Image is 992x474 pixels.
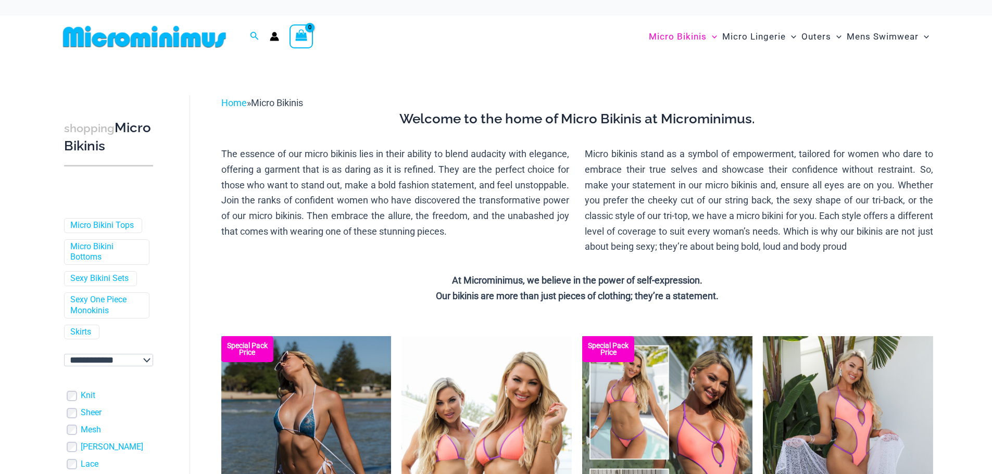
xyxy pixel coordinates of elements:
[786,23,796,50] span: Menu Toggle
[436,290,719,301] strong: Our bikinis are more than just pieces of clothing; they’re a statement.
[582,342,634,356] b: Special Pack Price
[452,275,702,286] strong: At Microminimus, we believe in the power of self-expression.
[59,25,230,48] img: MM SHOP LOGO FLAT
[707,23,717,50] span: Menu Toggle
[70,241,141,263] a: Micro Bikini Bottoms
[221,97,303,108] span: »
[70,294,141,316] a: Sexy One Piece Monokinis
[270,32,279,41] a: Account icon link
[801,23,831,50] span: Outers
[70,220,134,231] a: Micro Bikini Tops
[250,30,259,43] a: Search icon link
[64,122,115,135] span: shopping
[221,110,933,128] h3: Welcome to the home of Micro Bikinis at Microminimus.
[81,442,143,453] a: [PERSON_NAME]
[81,425,101,435] a: Mesh
[221,342,273,356] b: Special Pack Price
[251,97,303,108] span: Micro Bikinis
[81,459,98,470] a: Lace
[64,119,153,155] h3: Micro Bikinis
[847,23,919,50] span: Mens Swimwear
[799,21,844,53] a: OutersMenu ToggleMenu Toggle
[81,407,102,418] a: Sheer
[722,23,786,50] span: Micro Lingerie
[64,354,153,366] select: wpc-taxonomy-pa_color-745982
[70,273,129,284] a: Sexy Bikini Sets
[645,19,934,54] nav: Site Navigation
[844,21,932,53] a: Mens SwimwearMenu ToggleMenu Toggle
[290,24,313,48] a: View Shopping Cart, empty
[70,327,91,338] a: Skirts
[221,146,570,239] p: The essence of our micro bikinis lies in their ability to blend audacity with elegance, offering ...
[221,97,247,108] a: Home
[649,23,707,50] span: Micro Bikinis
[720,21,799,53] a: Micro LingerieMenu ToggleMenu Toggle
[81,390,95,401] a: Knit
[585,146,933,254] p: Micro bikinis stand as a symbol of empowerment, tailored for women who dare to embrace their true...
[919,23,929,50] span: Menu Toggle
[831,23,842,50] span: Menu Toggle
[646,21,720,53] a: Micro BikinisMenu ToggleMenu Toggle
